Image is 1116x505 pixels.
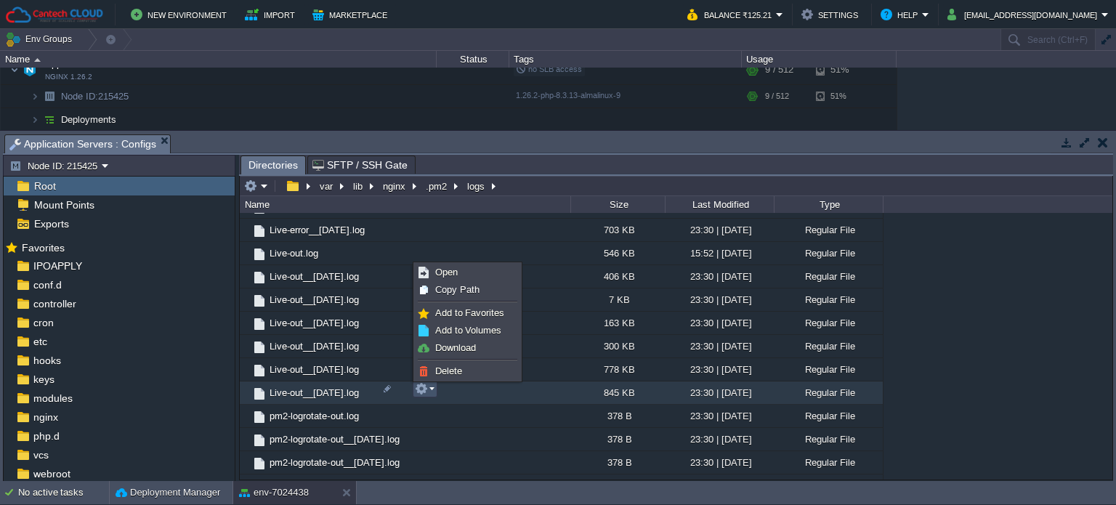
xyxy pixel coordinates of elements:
a: keys [31,373,57,386]
span: SFTP / SSH Gate [312,156,408,174]
div: 51% [816,85,863,108]
a: Deployments [60,113,118,126]
a: Live-error__[DATE].log [267,224,367,236]
input: Click to enter the path [240,176,1112,196]
span: Add to Favorites [435,307,504,318]
div: 23:30 | [DATE] [665,451,774,474]
div: Size [572,196,665,213]
div: 845 KB [570,381,665,404]
a: Live-out__[DATE].log [267,294,361,306]
div: Regular File [774,242,883,264]
a: Live-out__[DATE].log [267,340,361,352]
div: 23:30 | [DATE] [665,428,774,451]
a: Live-out__[DATE].log [267,317,361,329]
img: AMDAwAAAACH5BAEAAAAALAAAAAABAAEAAAICRAEAOw== [10,55,19,84]
button: Marketplace [312,6,392,23]
button: logs [465,179,488,193]
div: 23:30 | [DATE] [665,381,774,404]
div: Tags [510,51,741,68]
span: 215425 [60,90,131,102]
img: AMDAwAAAACH5BAEAAAAALAAAAAABAAEAAAICRAEAOw== [240,335,251,357]
a: Root [31,179,58,193]
div: Regular File [774,405,883,427]
div: Regular File [774,219,883,241]
div: 378 B [570,405,665,427]
img: AMDAwAAAACH5BAEAAAAALAAAAAABAAEAAAICRAEAOw== [240,405,251,427]
a: pm2-logrotate-out__[DATE].log [267,456,402,469]
button: New Environment [131,6,231,23]
div: 307 B [570,474,665,497]
div: Regular File [774,265,883,288]
a: conf.d [31,278,64,291]
span: pm2-logrotate-out__[DATE].log [267,433,402,445]
a: cron [31,316,56,329]
div: 23:30 | [DATE] [665,405,774,427]
button: Settings [801,6,862,23]
img: AMDAwAAAACH5BAEAAAAALAAAAAABAAEAAAICRAEAOw== [240,219,251,241]
button: Node ID: 215425 [9,159,102,172]
div: 51% [816,55,863,84]
a: Live-out__[DATE].log [267,387,361,399]
span: modules [31,392,75,405]
span: php.d [31,429,62,443]
a: Mount Points [31,198,97,211]
img: Cantech Cloud [5,6,104,24]
img: AMDAwAAAACH5BAEAAAAALAAAAAABAAEAAAICRAEAOw== [39,85,60,108]
div: 300 KB [570,335,665,357]
img: AMDAwAAAACH5BAEAAAAALAAAAAABAAEAAAICRAEAOw== [251,316,267,332]
div: 378 B [570,451,665,474]
a: Live-out__[DATE].log [267,270,361,283]
div: Regular File [774,428,883,451]
a: Favorites [19,242,67,254]
div: 23:30 | [DATE] [665,288,774,311]
a: Download [416,340,519,356]
a: vcs [31,448,51,461]
div: Regular File [774,381,883,404]
span: NGINX 1.26.2 [45,73,92,81]
img: AMDAwAAAACH5BAEAAAAALAAAAAABAAEAAAICRAEAOw== [34,58,41,62]
img: AMDAwAAAACH5BAEAAAAALAAAAAABAAEAAAICRAEAOw== [251,246,267,262]
span: Directories [248,156,298,174]
img: AMDAwAAAACH5BAEAAAAALAAAAAABAAEAAAICRAEAOw== [240,381,251,404]
div: 23:30 | [DATE] [665,265,774,288]
button: [EMAIL_ADDRESS][DOMAIN_NAME] [947,6,1101,23]
div: 23:30 | [DATE] [665,474,774,497]
span: Live-out.log [267,247,320,259]
span: Open [435,267,458,278]
img: AMDAwAAAACH5BAEAAAAALAAAAAABAAEAAAICRAEAOw== [251,339,267,355]
a: Live-out__[DATE].log [267,363,361,376]
a: nginx [31,411,60,424]
a: pm2-logrotate-out.log [267,410,361,422]
a: IPOAPPLY [31,259,84,272]
button: Help [881,6,922,23]
div: 703 KB [570,219,665,241]
a: Node ID:215425 [60,90,131,102]
a: Application ServersNGINX 1.26.2 [44,58,129,69]
div: No active tasks [18,481,109,504]
div: 778 KB [570,358,665,381]
a: controller [31,297,78,310]
span: no SLB access [516,65,582,73]
span: Exports [31,217,71,230]
button: Deployment Manager [116,485,220,500]
div: Regular File [774,288,883,311]
button: var [318,179,336,193]
span: Copy Path [435,284,480,295]
img: AMDAwAAAACH5BAEAAAAALAAAAAABAAEAAAICRAEAOw== [251,386,267,402]
img: AMDAwAAAACH5BAEAAAAALAAAAAABAAEAAAICRAEAOw== [20,55,40,84]
div: 546 KB [570,242,665,264]
span: Delete [435,365,462,376]
a: Add to Volumes [416,323,519,339]
a: Delete [416,363,519,379]
div: Usage [743,51,896,68]
img: AMDAwAAAACH5BAEAAAAALAAAAAABAAEAAAICRAEAOw== [240,451,251,474]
